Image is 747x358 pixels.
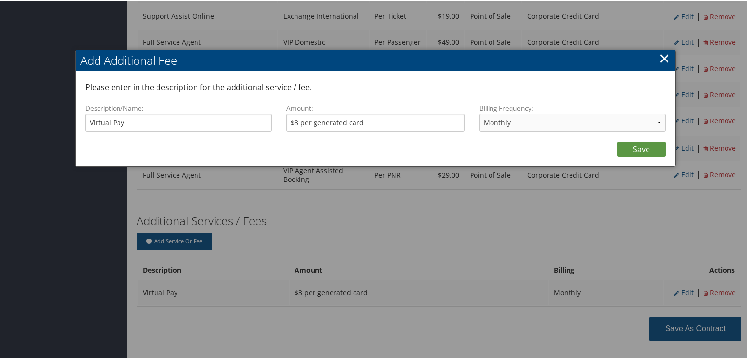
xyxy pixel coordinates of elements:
label: Amount: [286,102,465,112]
p: Please enter in the description for the additional service / fee. [85,80,368,93]
a: × [659,47,670,67]
a: Save [617,141,666,156]
label: Description/Name: [85,102,272,112]
label: Billing Frequency: [479,102,666,112]
h2: Add Additional Fee [76,49,675,70]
